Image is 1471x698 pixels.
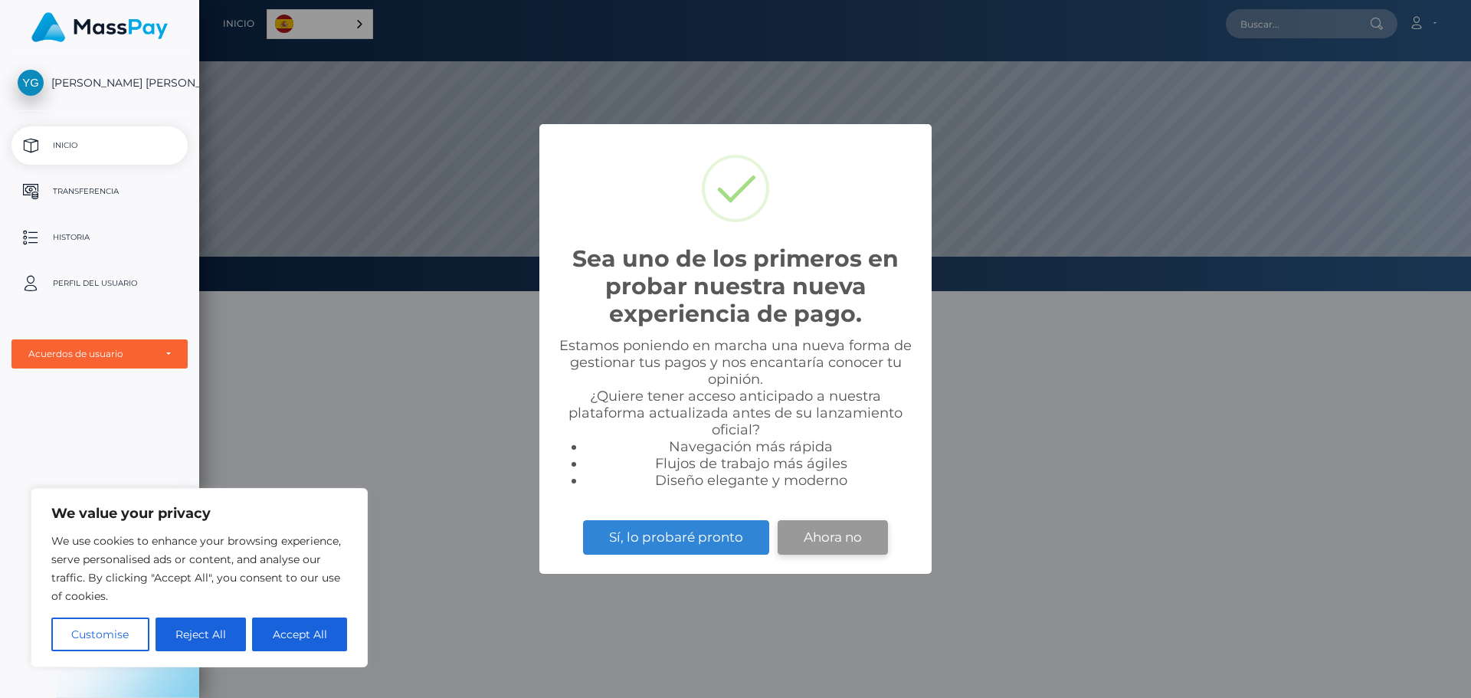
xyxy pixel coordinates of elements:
[51,532,347,605] p: We use cookies to enhance your browsing experience, serve personalised ads or content, and analys...
[156,618,247,651] button: Reject All
[555,245,916,328] h2: Sea uno de los primeros en probar nuestra nueva experiencia de pago.
[18,272,182,295] p: Perfil del usuario
[18,134,182,157] p: Inicio
[585,472,916,489] li: Diseño elegante y moderno
[583,520,769,554] button: Sí, lo probaré pronto
[51,618,149,651] button: Customise
[11,339,188,369] button: Acuerdos de usuario
[555,337,916,489] div: Estamos poniendo en marcha una nueva forma de gestionar tus pagos y nos encantaría conocer tu opi...
[18,226,182,249] p: Historia
[31,488,368,667] div: We value your privacy
[28,348,154,360] div: Acuerdos de usuario
[585,438,916,455] li: Navegación más rápida
[252,618,347,651] button: Accept All
[18,180,182,203] p: Transferencia
[11,76,188,90] span: [PERSON_NAME] [PERSON_NAME]
[31,12,168,42] img: MassPay
[778,520,888,554] button: Ahora no
[51,504,347,523] p: We value your privacy
[585,455,916,472] li: Flujos de trabajo más ágiles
